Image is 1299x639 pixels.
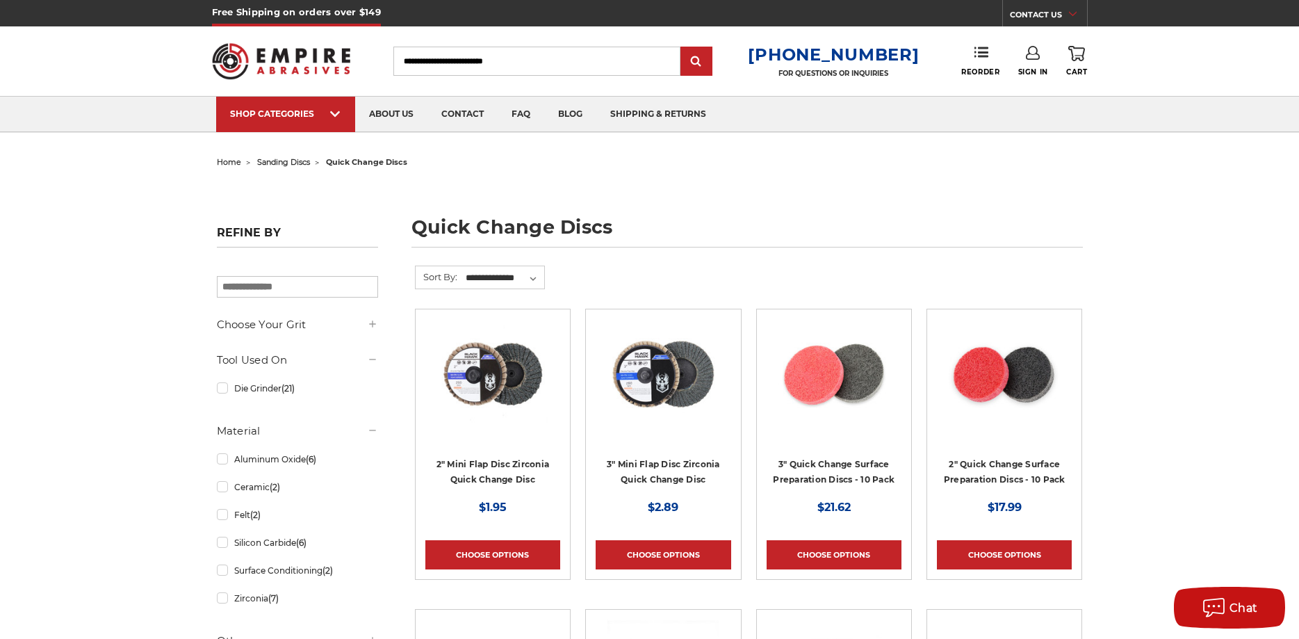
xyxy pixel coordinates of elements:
[778,319,890,430] img: 3 inch surface preparation discs
[817,501,851,514] span: $21.62
[281,383,295,394] span: (21)
[1018,67,1048,76] span: Sign In
[773,459,894,485] a: 3" Quick Change Surface Preparation Discs - 10 Pack
[416,266,457,287] label: Sort By:
[306,454,316,464] span: (6)
[270,482,280,492] span: (2)
[596,319,730,454] a: BHA 3" Quick Change 60 Grit Flap Disc for Fine Grinding and Finishing
[949,319,1060,430] img: 2 inch surface preparation discs
[268,593,279,604] span: (7)
[607,459,720,485] a: 3" Mini Flap Disc Zirconia Quick Change Disc
[217,352,378,369] h5: Tool Used On
[217,503,378,527] a: Felt
[988,501,1022,514] span: $17.99
[937,540,1072,569] a: Choose Options
[296,537,307,548] span: (6)
[648,501,678,514] span: $2.89
[748,69,919,78] p: FOR QUESTIONS OR INQUIRIES
[425,319,560,454] a: Black Hawk Abrasives 2-inch Zirconia Flap Disc with 60 Grit Zirconia for Smooth Finishing
[217,376,378,401] a: Die Grinder
[217,423,378,439] h5: Material
[217,157,241,167] a: home
[596,97,720,132] a: shipping & returns
[767,540,901,569] a: Choose Options
[326,157,407,167] span: quick change discs
[544,97,596,132] a: blog
[1066,46,1087,76] a: Cart
[217,558,378,583] a: Surface Conditioning
[1174,587,1285,629] button: Chat
[944,459,1065,485] a: 2" Quick Change Surface Preparation Discs - 10 Pack
[437,319,548,430] img: Black Hawk Abrasives 2-inch Zirconia Flap Disc with 60 Grit Zirconia for Smooth Finishing
[683,48,710,76] input: Submit
[1229,601,1258,615] span: Chat
[257,157,310,167] a: sanding discs
[217,475,378,499] a: Ceramic
[217,447,378,471] a: Aluminum Oxide
[217,316,378,333] h5: Choose Your Grit
[425,540,560,569] a: Choose Options
[217,531,378,555] a: Silicon Carbide
[479,501,507,514] span: $1.95
[230,108,341,119] div: SHOP CATEGORIES
[498,97,544,132] a: faq
[1066,67,1087,76] span: Cart
[217,226,378,248] h5: Refine by
[596,540,730,569] a: Choose Options
[411,218,1083,248] h1: quick change discs
[217,586,378,610] a: Zirconia
[607,319,719,430] img: BHA 3" Quick Change 60 Grit Flap Disc for Fine Grinding and Finishing
[427,97,498,132] a: contact
[355,97,427,132] a: about us
[250,510,261,520] span: (2)
[961,67,999,76] span: Reorder
[937,319,1072,454] a: 2 inch surface preparation discs
[322,565,333,576] span: (2)
[436,459,550,485] a: 2" Mini Flap Disc Zirconia Quick Change Disc
[212,34,351,88] img: Empire Abrasives
[961,46,999,76] a: Reorder
[1010,7,1087,26] a: CONTACT US
[767,319,901,454] a: 3 inch surface preparation discs
[748,45,919,65] a: [PHONE_NUMBER]
[464,268,544,289] select: Sort By:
